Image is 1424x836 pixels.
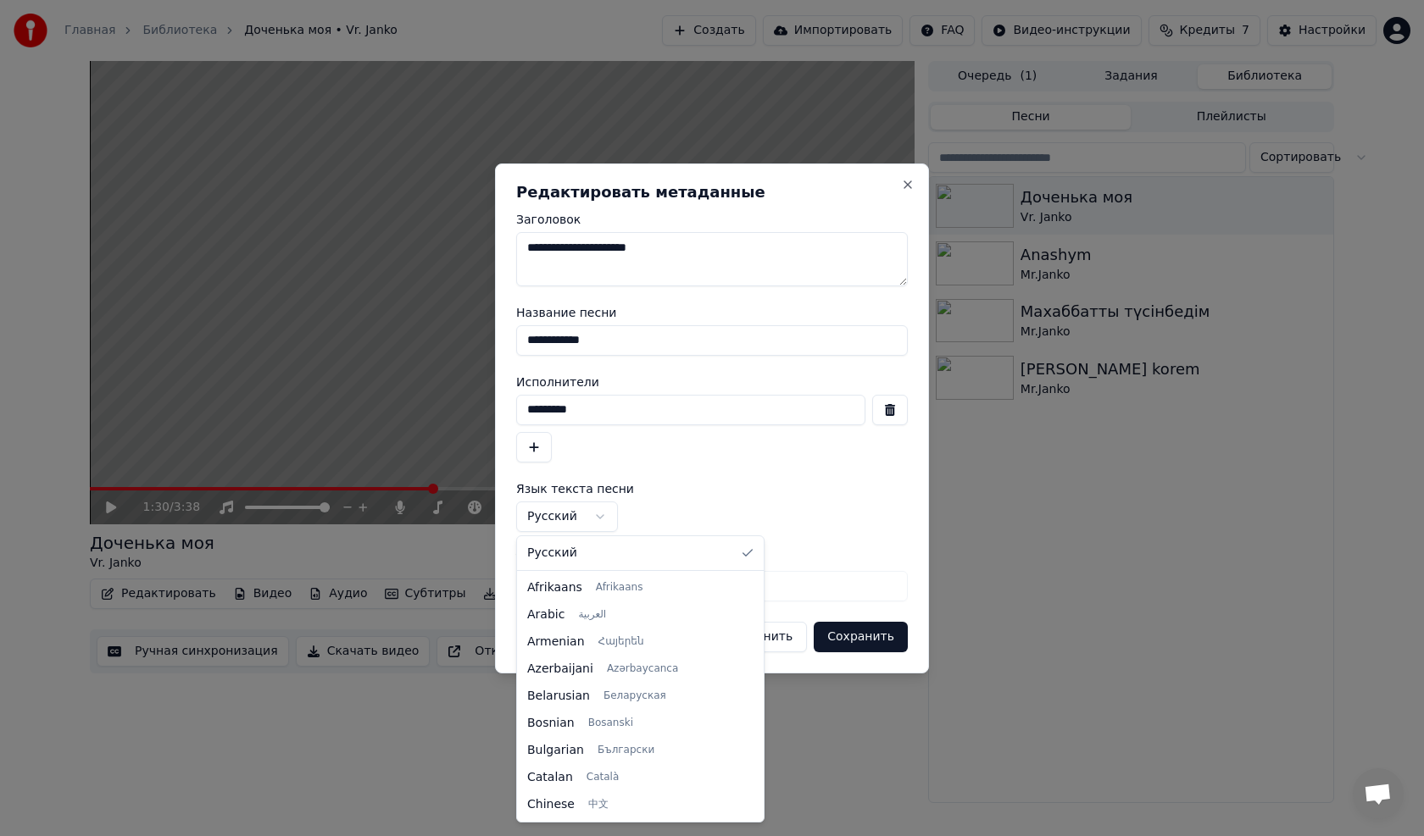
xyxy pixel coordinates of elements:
span: Chinese [527,796,575,813]
span: Azərbaycanca [607,662,678,676]
span: Bosnian [527,715,575,732]
span: Arabic [527,606,565,623]
span: Bulgarian [527,742,584,759]
span: Afrikaans [527,579,582,596]
span: Bosanski [588,717,633,730]
span: العربية [578,608,606,622]
span: Catalan [527,769,573,786]
span: Azerbaijani [527,661,593,678]
span: Беларуская [604,689,666,703]
span: 中文 [588,798,609,811]
span: Català [587,771,619,784]
span: Afrikaans [596,581,643,595]
span: Հայերեն [598,635,644,649]
span: Belarusian [527,688,590,705]
span: Armenian [527,634,585,651]
span: Български [598,744,654,757]
span: Русский [527,545,577,562]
